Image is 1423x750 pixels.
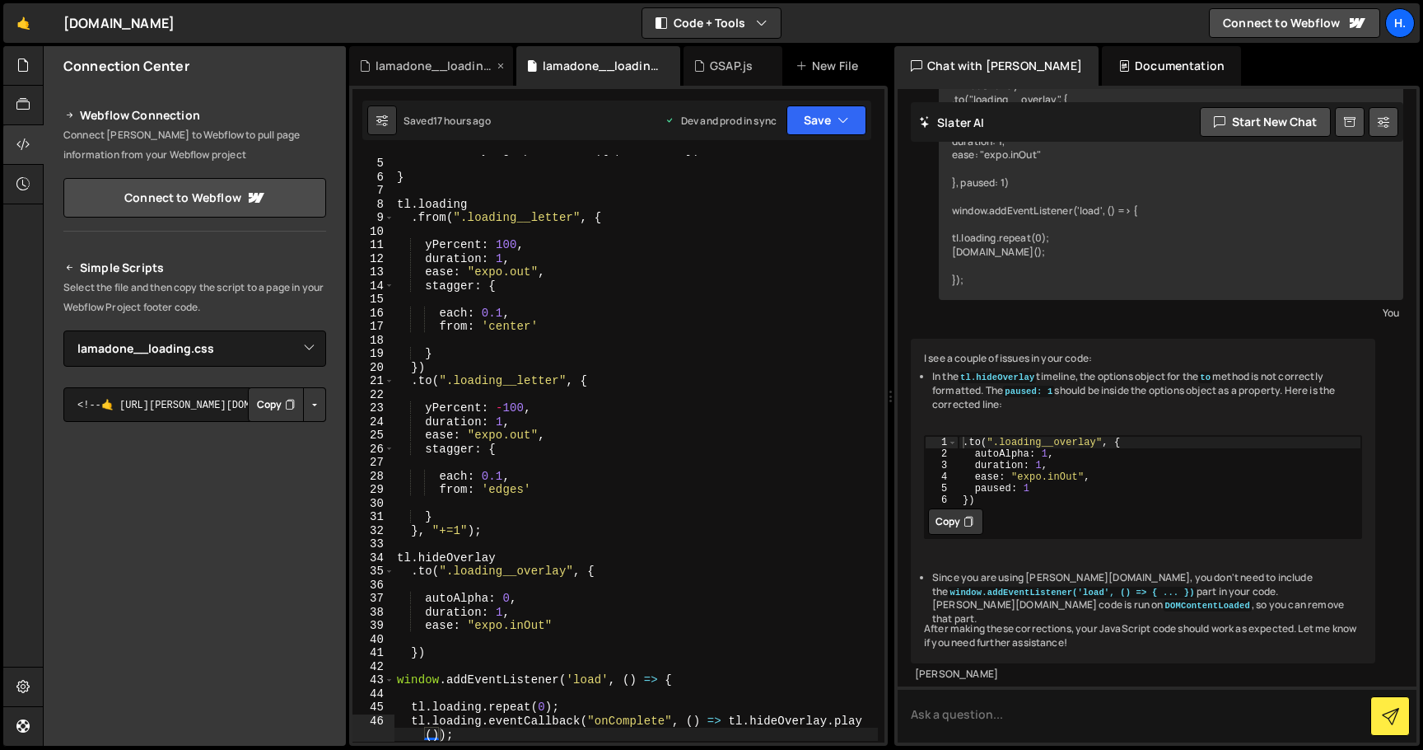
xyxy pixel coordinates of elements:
[948,587,1196,598] code: window.addEventListener('load', () => { ... })
[352,211,394,225] div: 9
[352,307,394,321] div: 16
[352,443,394,457] div: 26
[63,178,326,218] a: Connect to Webflow
[352,184,394,198] div: 7
[63,105,326,125] h2: Webflow Connection
[352,347,394,361] div: 19
[959,372,1036,383] code: tl.hideOverlay
[1198,372,1212,383] code: to
[352,592,394,606] div: 37
[926,471,958,483] div: 4
[795,58,865,74] div: New File
[352,415,394,429] div: 24
[932,571,1362,626] li: Since you are using [PERSON_NAME][DOMAIN_NAME], you don't need to include the part in your code. ...
[786,105,866,135] button: Save
[63,13,175,33] div: [DOMAIN_NAME]
[248,387,304,422] button: Copy
[710,58,753,74] div: GSAP.js
[352,361,394,375] div: 20
[352,606,394,620] div: 38
[352,374,394,388] div: 21
[352,470,394,484] div: 28
[352,293,394,307] div: 15
[376,58,493,74] div: lamadone__loading.css
[404,114,491,128] div: Saved
[1164,600,1252,612] code: DOMContentLoaded
[926,448,958,460] div: 2
[352,524,394,538] div: 32
[352,334,394,348] div: 18
[352,715,394,742] div: 46
[352,279,394,293] div: 14
[352,579,394,593] div: 36
[433,114,491,128] div: 17 hours ago
[352,157,394,171] div: 5
[932,370,1362,411] li: In the timeline, the options object for the method is not correctly formatted. The should be insi...
[352,565,394,579] div: 35
[352,198,394,212] div: 8
[926,483,958,495] div: 5
[63,258,326,278] h2: Simple Scripts
[352,633,394,647] div: 40
[926,460,958,471] div: 3
[352,660,394,674] div: 42
[352,265,394,279] div: 13
[352,673,394,687] div: 43
[1209,8,1380,38] a: Connect to Webflow
[1385,8,1415,38] a: h.
[352,701,394,715] div: 45
[352,510,394,524] div: 31
[352,619,394,633] div: 39
[352,483,394,497] div: 29
[352,687,394,701] div: 44
[352,388,394,402] div: 22
[352,225,394,239] div: 10
[928,509,983,535] button: Copy
[352,537,394,551] div: 33
[1102,46,1241,86] div: Documentation
[248,387,326,422] div: Button group with nested dropdown
[911,339,1375,663] div: I see a couple of issues in your code: After making these corrections, your JavaScript code shoul...
[543,58,660,74] div: lamadone__loading.js
[665,114,777,128] div: Dev and prod in sync
[1200,107,1331,137] button: Start new chat
[352,171,394,185] div: 6
[352,252,394,266] div: 12
[63,57,189,75] h2: Connection Center
[1003,386,1054,397] code: paused: 1
[926,495,958,506] div: 6
[63,278,326,317] p: Select the file and then copy the script to a page in your Webflow Project footer code.
[894,46,1099,86] div: Chat with [PERSON_NAME]
[919,115,985,130] h2: Slater AI
[352,238,394,252] div: 11
[943,304,1399,321] div: You
[352,646,394,660] div: 41
[352,551,394,565] div: 34
[63,449,328,598] iframe: YouTube video player
[352,401,394,415] div: 23
[352,456,394,470] div: 27
[926,437,958,448] div: 1
[3,3,44,43] a: 🤙
[915,668,1371,682] div: [PERSON_NAME]
[63,387,326,422] textarea: <!--🤙 [URL][PERSON_NAME][DOMAIN_NAME]> <script>document.addEventListener("DOMContentLoaded", func...
[63,125,326,165] p: Connect [PERSON_NAME] to Webflow to pull page information from your Webflow project
[352,320,394,334] div: 17
[642,8,781,38] button: Code + Tools
[352,497,394,511] div: 30
[352,429,394,443] div: 25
